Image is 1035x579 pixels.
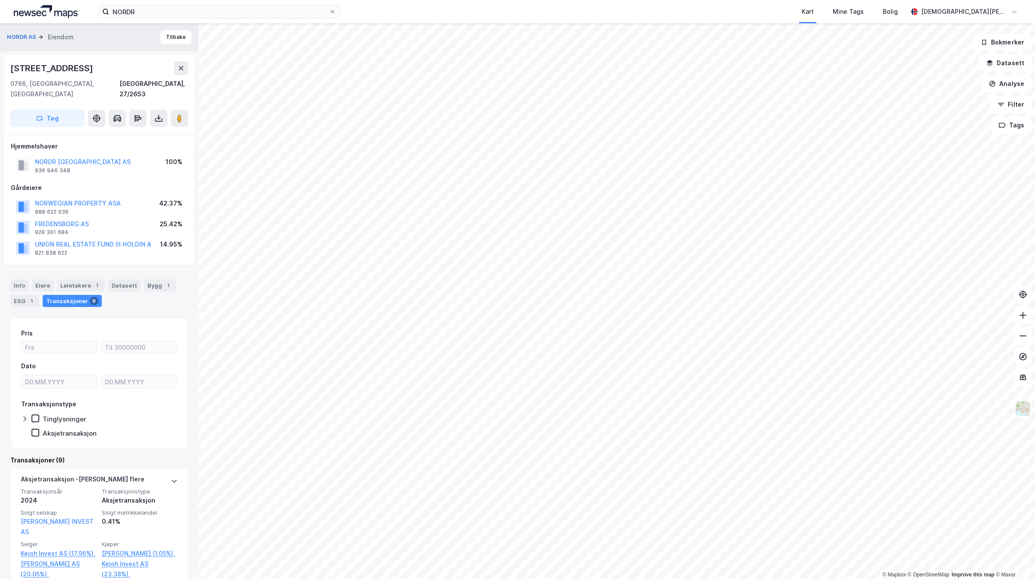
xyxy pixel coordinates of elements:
[160,239,182,250] div: 14.95%
[10,110,85,127] button: Tag
[952,572,994,578] a: Improve this map
[882,572,906,578] a: Mapbox
[1015,400,1031,417] img: Z
[833,6,864,17] div: Mine Tags
[21,541,97,548] span: Selger
[166,157,182,167] div: 100%
[21,361,36,371] div: Dato
[992,538,1035,579] iframe: Chat Widget
[102,516,178,527] div: 0.41%
[22,375,97,388] input: DD.MM.YYYY
[160,219,182,229] div: 25.42%
[10,295,39,307] div: ESG
[883,6,898,17] div: Bolig
[7,33,38,41] button: NORDR AS
[35,209,69,215] div: 988 622 036
[10,61,95,75] div: [STREET_ADDRESS]
[921,6,1007,17] div: [DEMOGRAPHIC_DATA][PERSON_NAME]
[93,281,101,290] div: 1
[164,281,172,290] div: 1
[102,488,178,495] span: Transaksjonstype
[21,518,94,535] a: [PERSON_NAME] INVEST AS
[144,279,176,291] div: Bygg
[991,117,1032,134] button: Tags
[10,79,119,99] div: 0766, [GEOGRAPHIC_DATA], [GEOGRAPHIC_DATA]
[90,297,98,305] div: 9
[802,6,814,17] div: Kart
[22,341,97,354] input: Fra
[21,495,97,506] div: 2024
[990,96,1032,113] button: Filter
[11,183,188,193] div: Gårdeiere
[57,279,105,291] div: Leietakere
[908,572,950,578] a: OpenStreetMap
[48,32,74,42] div: Eiendom
[43,429,97,437] div: Aksjetransaksjon
[102,509,178,516] span: Solgt matrikkelandel
[10,279,28,291] div: Info
[21,474,144,488] div: Aksjetransaksjon - [PERSON_NAME] flere
[11,141,188,152] div: Hjemmelshaver
[14,5,78,18] img: logo.a4113a55bc3d86da70a041830d287a7e.svg
[27,297,36,305] div: 1
[10,455,188,465] div: Transaksjoner (9)
[21,399,76,409] div: Transaksjonstype
[21,328,33,339] div: Pris
[108,279,141,291] div: Datasett
[160,30,191,44] button: Tilbake
[43,295,102,307] div: Transaksjoner
[159,198,182,209] div: 42.37%
[973,34,1032,51] button: Bokmerker
[35,250,67,256] div: 821 838 622
[21,509,97,516] span: Solgt selskap
[43,415,86,423] div: Tinglysninger
[21,488,97,495] span: Transaksjonsår
[102,495,178,506] div: Aksjetransaksjon
[979,54,1032,72] button: Datasett
[119,79,188,99] div: [GEOGRAPHIC_DATA], 27/2653
[102,548,178,559] a: [PERSON_NAME] (1.05%),
[101,375,177,388] input: DD.MM.YYYY
[101,341,177,354] input: Til 30000000
[109,5,329,18] input: Søk på adresse, matrikkel, gårdeiere, leietakere eller personer
[35,229,69,236] div: 929 301 684
[982,75,1032,92] button: Analyse
[35,167,70,174] div: 936 946 348
[102,541,178,548] span: Kjøper
[21,548,97,559] a: Kejoh Invest AS (17.96%),
[32,279,53,291] div: Eiere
